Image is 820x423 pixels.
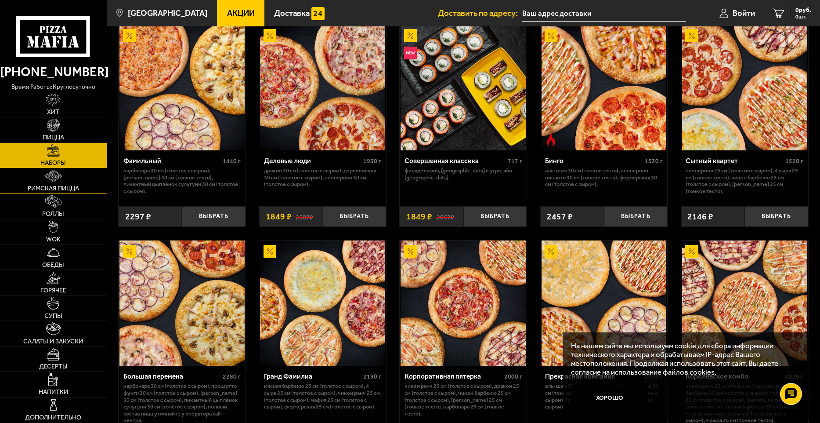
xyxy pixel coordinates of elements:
[438,9,522,18] span: Доставить по адресу:
[25,415,81,421] span: Дополнительно
[681,241,808,366] a: АкционныйКоролевское комбо
[545,29,557,42] img: Акционный
[40,288,66,294] span: Горячее
[540,241,667,366] a: АкционныйПрекрасная компания
[259,241,386,366] a: АкционныйГранд Фамилиа
[128,9,207,18] span: [GEOGRAPHIC_DATA]
[522,5,686,22] input: Ваш адрес доставки
[296,212,313,221] s: 2507 ₽
[545,245,557,258] img: Акционный
[687,212,713,221] span: 2146 ₽
[119,241,246,366] a: АкционныйБольшая перемена
[123,167,241,194] p: Карбонара 30 см (толстое с сыром), [PERSON_NAME] 30 см (тонкое тесто), Пикантный цыплёнок сулугун...
[119,25,245,150] img: Фамильный
[685,29,698,42] img: Акционный
[43,135,64,141] span: Пицца
[223,373,241,380] span: 2280 г
[264,383,382,410] p: Мясная Барбекю 25 см (толстое с сыром), 4 сыра 25 см (толстое с сыром), Чикен Ранч 25 см (толстое...
[260,241,385,366] img: Гранд Фамилиа
[47,109,59,115] span: Хит
[542,25,667,150] img: Бинго
[795,7,811,13] span: 0 руб.
[571,341,795,377] p: На нашем сайте мы используем cookie для сбора информации технического характера и обрабатываем IP...
[182,206,246,227] button: Выбрать
[223,157,241,165] span: 1440 г
[274,9,310,18] span: Доставка
[545,383,663,410] p: Аль-Шам 30 см (тонкое тесто), Фермерская 30 см (тонкое тесто), Карбонара 30 см (толстое с сыром),...
[39,364,68,370] span: Десерты
[323,206,387,227] button: Выбрать
[125,212,151,221] span: 2297 ₽
[405,383,522,417] p: Чикен Ранч 25 см (толстое с сыром), Дракон 25 см (толстое с сыром), Чикен Барбекю 25 см (толстое ...
[681,25,808,150] a: АкционныйСытный квартет
[645,157,663,165] span: 1530 г
[264,157,361,165] div: Деловые люди
[686,157,783,165] div: Сытный квартет
[123,157,221,165] div: Фамильный
[508,157,522,165] span: 717 г
[264,372,361,381] div: Гранд Фамилиа
[504,373,522,380] span: 2000 г
[123,245,136,258] img: Акционный
[260,25,385,150] img: Деловые люди
[264,245,276,258] img: Акционный
[795,14,811,19] span: 0 шт.
[685,245,698,258] img: Акционный
[604,206,668,227] button: Выбрать
[682,241,807,366] img: Королевское комбо
[123,372,221,381] div: Большая перемена
[39,389,68,395] span: Напитки
[463,206,527,227] button: Выбрать
[259,25,386,150] a: АкционныйДеловые люди
[401,241,526,366] img: Корпоративная пятерка
[119,25,246,150] a: АкционныйФамильный
[733,9,755,18] span: Войти
[363,157,381,165] span: 1930 г
[119,241,245,366] img: Большая перемена
[23,339,83,345] span: Салаты и закуски
[545,133,557,146] img: Острое блюдо
[785,157,803,165] span: 1520 г
[545,157,643,165] div: Бинго
[42,211,64,217] span: Роллы
[437,212,454,221] s: 2057 ₽
[404,245,417,258] img: Акционный
[540,25,667,150] a: АкционныйОстрое блюдоБинго
[46,237,61,243] span: WOK
[400,25,527,150] a: АкционныйНовинкаСовершенная классика
[406,212,432,221] span: 1849 ₽
[264,29,276,42] img: Акционный
[404,47,417,59] img: Новинка
[264,167,382,188] p: Дракон 30 см (толстое с сыром), Деревенская 30 см (толстое с сыром), Пепперони 30 см (толстое с с...
[682,25,807,150] img: Сытный квартет
[571,385,648,410] button: Хорошо
[547,212,573,221] span: 2457 ₽
[311,7,324,20] img: 15daf4d41897b9f0e9f617042186c801.svg
[404,29,417,42] img: Акционный
[744,206,808,227] button: Выбрать
[401,25,526,150] img: Совершенная классика
[545,372,643,381] div: Прекрасная компания
[42,262,64,268] span: Обеды
[227,9,255,18] span: Акции
[28,186,79,192] span: Римская пицца
[266,212,292,221] span: 1849 ₽
[123,29,136,42] img: Акционный
[44,313,62,319] span: Супы
[405,157,506,165] div: Совершенная классика
[686,167,803,194] p: Пепперони 25 см (толстое с сыром), 4 сыра 25 см (тонкое тесто), Чикен Барбекю 25 см (толстое с сы...
[400,241,527,366] a: АкционныйКорпоративная пятерка
[405,372,502,381] div: Корпоративная пятерка
[405,167,522,181] p: Филадельфия, [GEOGRAPHIC_DATA] в угре, Эби [GEOGRAPHIC_DATA].
[363,373,381,380] span: 2130 г
[542,241,667,366] img: Прекрасная компания
[40,160,66,166] span: Наборы
[545,167,663,188] p: Аль-Шам 30 см (тонкое тесто), Пепперони Пиканто 30 см (тонкое тесто), Фермерская 30 см (толстое с...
